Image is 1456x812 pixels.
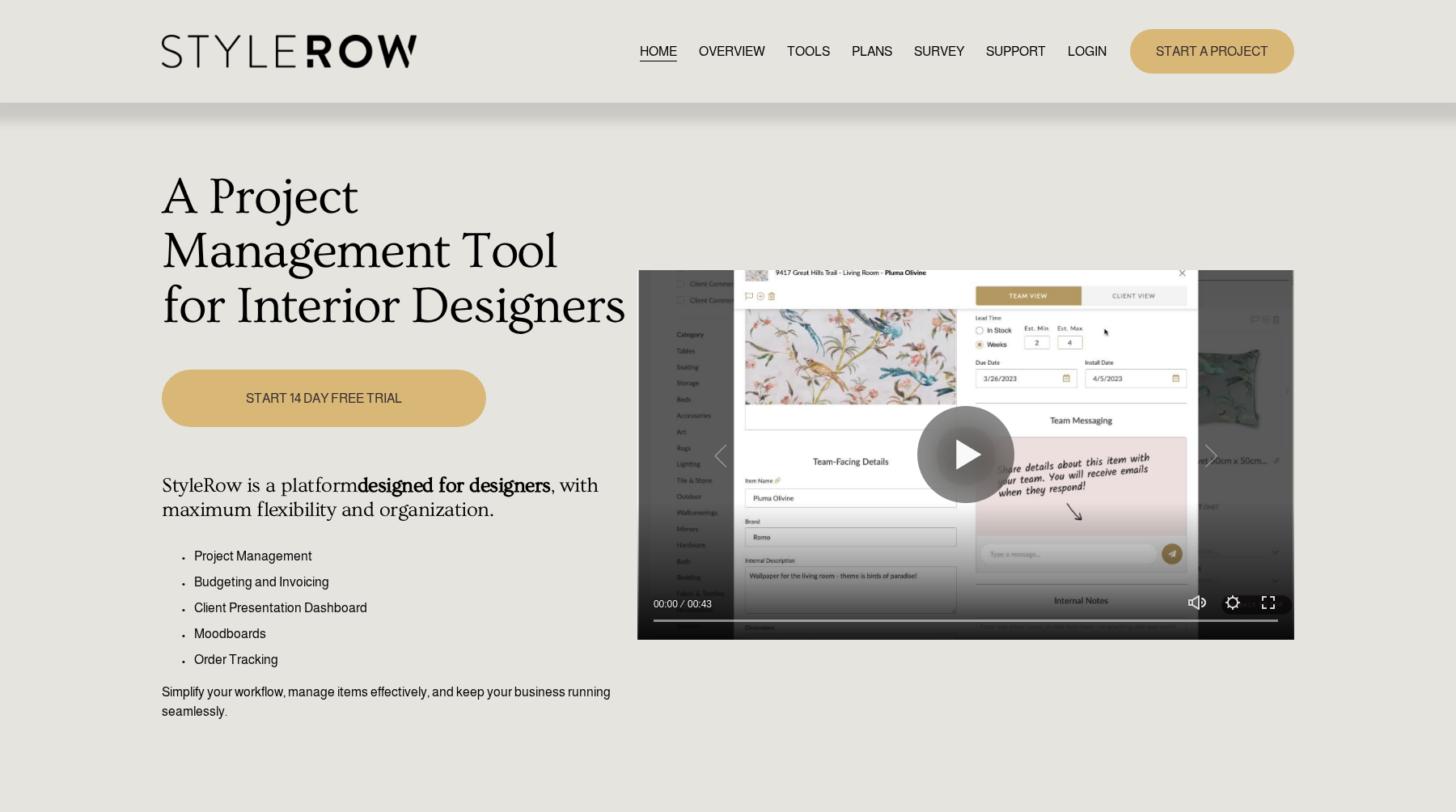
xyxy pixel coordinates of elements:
[852,40,892,62] a: PLANS
[914,40,964,62] a: SURVEY
[654,615,1278,626] input: Seek
[787,40,830,62] a: TOOLS
[682,596,716,612] div: Duration
[194,573,629,592] p: Budgeting and Invoicing
[986,42,1046,61] span: SUPPORT
[194,624,629,644] p: Moodboards
[358,474,551,497] strong: designed for designers
[917,406,1014,503] button: Play
[699,40,765,62] a: OVERVIEW
[986,40,1046,62] a: folder dropdown
[640,40,677,62] a: HOME
[194,547,629,566] p: Project Management
[162,35,417,68] img: StyleRow
[1130,29,1294,74] a: START A PROJECT
[162,370,485,427] a: START 14 DAY FREE TRIAL
[162,683,629,721] p: Simplify your workflow, manage items effectively, and keep your business running seamlessly.
[194,598,629,618] p: Client Presentation Dashboard
[194,650,629,670] p: Order Tracking
[162,474,629,522] h4: StyleRow is a platform , with maximum flexibility and organization.
[654,596,682,612] div: Current time
[1068,40,1107,62] a: LOGIN
[162,171,629,335] h1: A Project Management Tool for Interior Designers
